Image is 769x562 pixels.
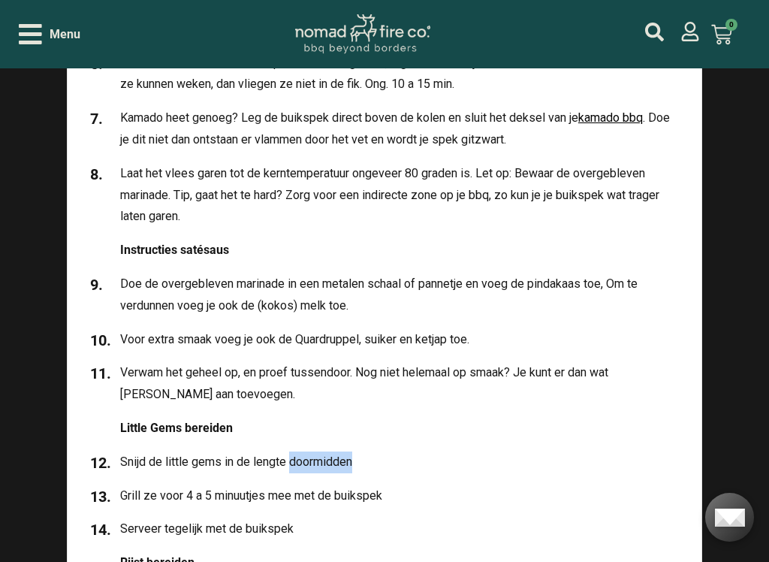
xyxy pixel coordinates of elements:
[90,329,679,351] li: Voor extra smaak voeg je ook de Quardruppel, suiker en ketjap toe.
[90,163,679,228] li: Laat het vlees garen tot de kerntemperatuur ongeveer 80 graden is. Let op: Bewaar de overgebleven...
[90,273,679,317] li: Doe de overgebleven marinade in een metalen schaal of pannetje en voeg de pindakaas toe, Om te ve...
[90,485,679,507] li: Grill ze voor 4 a 5 minuutjes mee met de buikspek
[680,22,700,41] a: mijn account
[50,26,80,44] span: Menu
[90,452,679,473] li: Snijd de little gems in de lengte doormidden
[90,518,679,540] li: Serveer tegelijk met de buikspek
[578,110,643,125] a: kamado bbq
[120,243,229,257] strong: Instructies satésaus
[90,53,679,96] li: Steek de BBQ aan en stook op tot 170/180 graden, leg de satéstokjes ondertussen in koud water zod...
[90,107,679,151] li: Kamado heet genoeg? Leg de buikspek direct boven de kolen en sluit het deksel van je . Doe je dit...
[295,14,430,54] img: Nomad Logo
[693,15,750,54] a: 0
[19,21,80,47] div: Open/Close Menu
[90,362,679,406] li: Verwam het geheel op, en proef tussendoor. Nog niet helemaal op smaak? Je kunt er dan wat [PERSON...
[725,19,737,31] span: 0
[120,421,233,435] strong: Little Gems bereiden
[645,23,664,41] a: mijn account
